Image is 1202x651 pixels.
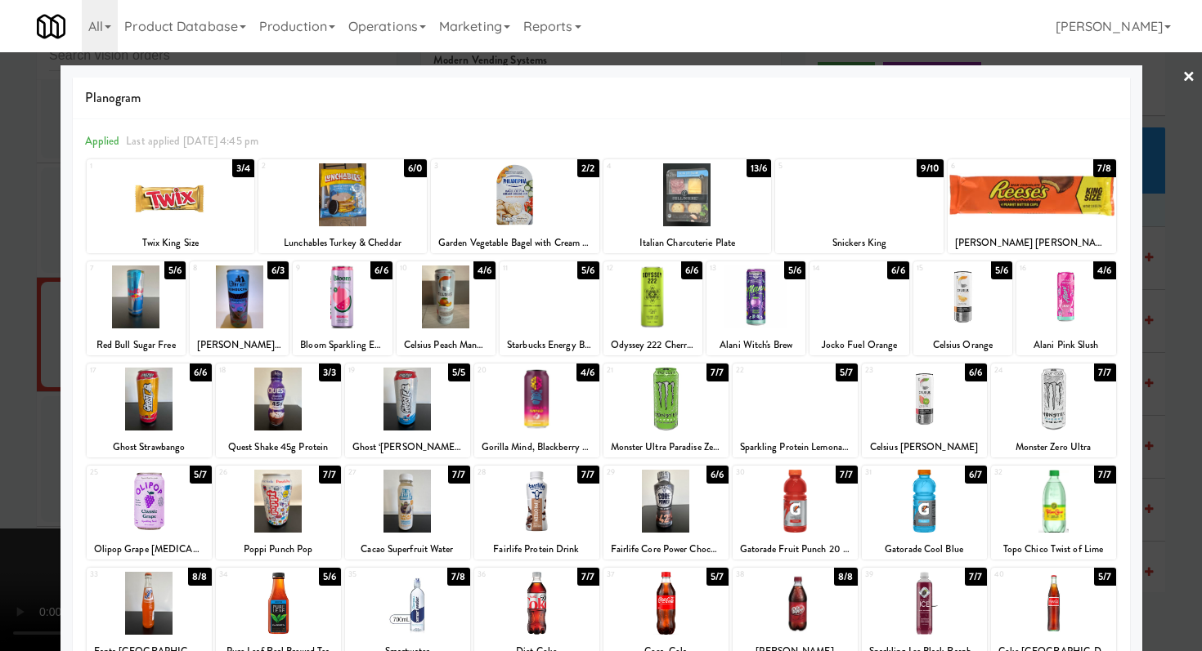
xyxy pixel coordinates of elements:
[778,233,941,253] div: Snickers King
[887,261,908,279] div: 6/6
[218,437,339,457] div: Quest Shake 45g Protein
[500,261,599,355] div: 115/6Starbucks Energy Blueberry Lemonade
[917,159,943,177] div: 9/10
[87,233,255,253] div: Twix King Size
[917,261,963,275] div: 15
[862,466,987,560] div: 316/7Gatorade Cool Blue
[775,233,944,253] div: Snickers King
[733,539,858,560] div: Gatorade Fruit Punch 20 oz
[1020,261,1066,275] div: 16
[348,466,408,479] div: 27
[232,159,254,177] div: 3/4
[397,335,496,355] div: Celsius Peach Mango + Green Tea
[85,133,120,149] span: Applied
[993,539,1114,560] div: Topo Chico Twist of Lime
[603,261,702,355] div: 126/6Odyssey 222 Cherry Lime
[218,539,339,560] div: Poppi Punch Pop
[1094,363,1115,381] div: 7/7
[296,261,343,275] div: 9
[965,568,986,586] div: 7/7
[502,335,596,355] div: Starbucks Energy Blueberry Lemonade
[736,466,796,479] div: 30
[85,86,1118,110] span: Planogram
[190,466,211,484] div: 5/7
[603,363,729,457] div: 217/7Monster Ultra Paradise Zero Sugar
[991,437,1116,457] div: Monster Zero Ultra
[948,233,1116,253] div: [PERSON_NAME] [PERSON_NAME] Size
[370,261,392,279] div: 6/6
[90,466,150,479] div: 25
[87,363,212,457] div: 176/6Ghost Strawbango
[735,539,855,560] div: Gatorade Fruit Punch 20 oz
[216,466,341,560] div: 267/7Poppi Punch Pop
[216,363,341,457] div: 183/3Quest Shake 45g Protein
[258,159,427,253] div: 26/0Lunchables Turkey & Cheddar
[293,335,392,355] div: Bloom Sparkling Energy
[813,261,859,275] div: 14
[865,466,925,479] div: 31
[434,159,515,173] div: 3
[87,335,186,355] div: Red Bull Sugar Free
[477,437,597,457] div: Gorilla Mind, Blackberry Lemonade
[991,466,1116,560] div: 327/7Topo Chico Twist of Lime
[478,363,537,377] div: 20
[607,159,688,173] div: 4
[606,437,726,457] div: Monster Ultra Paradise Zero Sugar
[577,568,599,586] div: 7/7
[1016,335,1115,355] div: Alani Pink Slush
[400,261,446,275] div: 10
[603,233,772,253] div: Italian Charcuterie Plate
[90,568,150,582] div: 33
[706,335,805,355] div: Alani Witch's Brew
[812,335,906,355] div: Jocko Fuel Orange
[736,363,796,377] div: 22
[293,261,392,355] div: 96/6Bloom Sparkling Energy
[216,437,341,457] div: Quest Shake 45g Protein
[706,261,805,355] div: 135/6Alani Witch's Brew
[1094,466,1115,484] div: 7/7
[219,466,279,479] div: 26
[190,363,211,381] div: 6/6
[473,261,496,279] div: 4/6
[87,466,212,560] div: 255/7Olipop Grape [MEDICAL_DATA] Soda
[607,261,653,275] div: 12
[733,363,858,457] div: 225/7Sparkling Protein Lemonade
[834,568,857,586] div: 8/8
[994,568,1054,582] div: 40
[603,466,729,560] div: 296/6Fairlife Core Power Chocolate 14oz
[447,568,469,586] div: 7/8
[733,437,858,457] div: Sparkling Protein Lemonade
[706,466,728,484] div: 6/6
[399,335,493,355] div: Celsius Peach Mango + Green Tea
[478,466,537,479] div: 28
[89,335,183,355] div: Red Bull Sugar Free
[733,466,858,560] div: 307/7Gatorade Fruit Punch 20 oz
[87,539,212,560] div: Olipop Grape [MEDICAL_DATA] Soda
[261,233,424,253] div: Lunchables Turkey & Cheddar
[862,363,987,457] div: 236/6Celsius [PERSON_NAME]
[913,335,1012,355] div: Celsius Orange
[735,437,855,457] div: Sparkling Protein Lemonade
[348,539,468,560] div: Cacao Superfruit Water
[431,233,599,253] div: Garden Vegetable Bagel with Cream Cheese, [GEOGRAPHIC_DATA]
[836,363,857,381] div: 5/7
[448,466,469,484] div: 7/7
[89,539,209,560] div: Olipop Grape [MEDICAL_DATA] Soda
[448,363,469,381] div: 5/5
[478,568,537,582] div: 36
[474,363,599,457] div: 204/6Gorilla Mind, Blackberry Lemonade
[90,363,150,377] div: 17
[951,159,1032,173] div: 6
[603,159,772,253] div: 413/6Italian Charcuterie Plate
[1094,568,1115,586] div: 5/7
[991,539,1116,560] div: Topo Chico Twist of Lime
[345,466,470,560] div: 277/7Cacao Superfruit Water
[345,539,470,560] div: Cacao Superfruit Water
[1093,159,1115,177] div: 7/8
[1019,335,1113,355] div: Alani Pink Slush
[865,363,925,377] div: 23
[607,466,666,479] div: 29
[397,261,496,355] div: 104/6Celsius Peach Mango + Green Tea
[267,261,289,279] div: 6/3
[607,568,666,582] div: 37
